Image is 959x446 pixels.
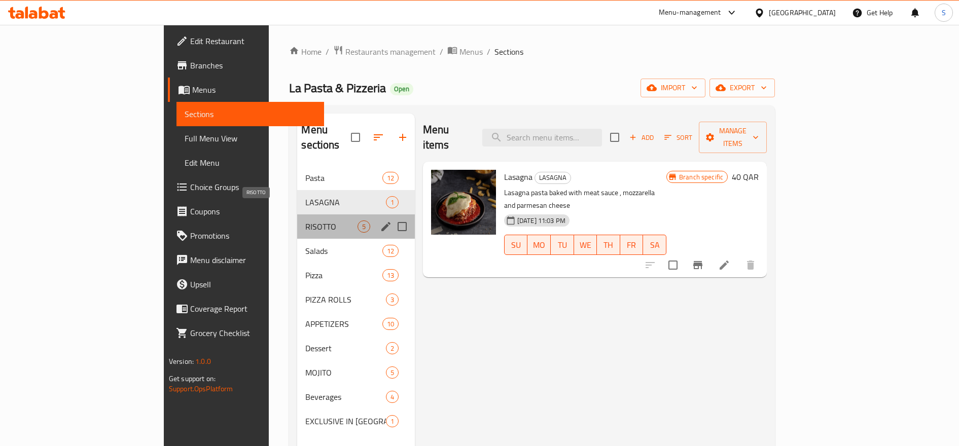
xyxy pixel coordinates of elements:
button: FR [620,235,644,255]
button: TU [551,235,574,255]
img: Lasagna [431,170,496,235]
div: items [386,391,399,403]
div: Open [390,83,413,95]
a: Edit menu item [718,259,730,271]
div: Salads12 [297,239,414,263]
span: 4 [386,392,398,402]
div: items [358,220,370,233]
div: items [386,342,399,354]
span: WE [578,238,593,252]
span: Manage items [707,125,759,150]
div: items [382,172,399,184]
button: Add section [390,125,415,150]
span: Sections [185,108,316,120]
div: items [386,196,399,208]
span: Menus [459,46,483,58]
span: Full Menu View [185,132,316,144]
span: Pasta [305,172,382,184]
span: RISOTTO [305,220,357,233]
div: Beverages [305,391,385,403]
a: Edit Restaurant [168,29,324,53]
button: Add [625,130,658,145]
span: Coupons [190,205,316,217]
div: PIZZA ROLLS3 [297,287,414,312]
a: Menus [168,78,324,102]
div: RISOTTO5edit [297,214,414,239]
button: Branch-specific-item [686,253,710,277]
span: Grocery Checklist [190,327,316,339]
span: PIZZA ROLLS [305,293,385,306]
span: Sort items [658,130,699,145]
span: import [649,82,697,94]
span: MO [531,238,547,252]
span: TH [601,238,616,252]
span: 2 [386,344,398,353]
span: Open [390,85,413,93]
span: Menus [192,84,316,96]
span: Sort [664,132,692,143]
button: Manage items [699,122,767,153]
a: Choice Groups [168,175,324,199]
span: Get support on: [169,372,216,385]
span: Branch specific [675,172,727,182]
input: search [482,129,602,146]
span: SA [647,238,662,252]
span: Select all sections [345,127,366,148]
div: items [386,366,399,379]
div: [GEOGRAPHIC_DATA] [769,7,836,18]
span: Pizza [305,269,382,281]
span: Dessert [305,342,385,354]
button: delete [738,253,763,277]
p: Lasagna pasta baked with meat sauce , mozzarella and parmesan cheese [504,187,666,212]
nav: Menu sections [297,162,414,437]
h2: Menu items [423,122,470,153]
span: Edit Menu [185,157,316,169]
span: 10 [383,319,398,329]
span: 1 [386,198,398,207]
span: Salads [305,245,382,257]
a: Promotions [168,224,324,248]
div: LASAGNA1 [297,190,414,214]
span: Choice Groups [190,181,316,193]
div: items [382,318,399,330]
div: Dessert2 [297,336,414,360]
span: EXCLUSIVE IN [GEOGRAPHIC_DATA] [305,415,385,427]
a: Restaurants management [333,45,436,58]
span: 13 [383,271,398,280]
span: Add [628,132,655,143]
span: Lasagna [504,169,532,184]
button: WE [574,235,597,255]
span: 12 [383,173,398,183]
span: 5 [386,368,398,378]
span: Branches [190,59,316,71]
div: EXCLUSIVE IN RAMADAN [305,415,385,427]
h2: Menu sections [301,122,350,153]
span: Restaurants management [345,46,436,58]
button: edit [378,219,394,234]
button: SU [504,235,528,255]
div: Menu-management [659,7,721,19]
a: Support.OpsPlatform [169,382,233,395]
div: items [386,415,399,427]
a: Edit Menu [176,151,324,175]
span: Select section [604,127,625,148]
span: LASAGNA [535,172,571,183]
span: 1.0.0 [195,355,211,368]
a: Full Menu View [176,126,324,151]
span: Add item [625,130,658,145]
span: MOJITO [305,366,385,379]
button: TH [597,235,620,255]
button: export [709,79,775,97]
button: Sort [662,130,695,145]
a: Grocery Checklist [168,321,324,345]
a: Sections [176,102,324,126]
a: Menus [447,45,483,58]
li: / [440,46,443,58]
span: S [942,7,946,18]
